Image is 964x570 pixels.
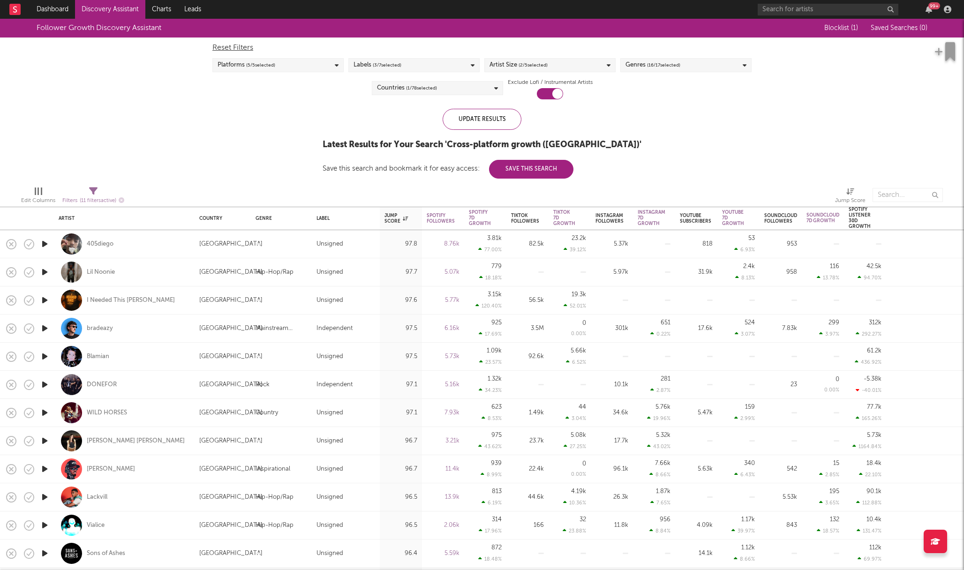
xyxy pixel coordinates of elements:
span: ( 0 ) [919,25,927,31]
div: Unsigned [316,492,343,503]
a: I Needed This [PERSON_NAME] [87,296,175,305]
div: 96.7 [384,435,417,447]
div: Artist Size [490,60,548,71]
div: 18.57 % [817,528,839,534]
div: 312k [869,320,881,326]
div: 26.3k [595,492,628,503]
div: Unsigned [316,464,343,475]
div: 17.96 % [479,528,502,534]
div: 956 [660,517,670,523]
div: Labels [354,60,401,71]
div: 5.63k [680,464,713,475]
div: 3.07 % [735,331,755,337]
a: Lackvill [87,493,107,502]
div: 5.97k [595,267,628,278]
div: 779 [491,263,502,270]
span: ( 1 ) [851,25,858,31]
div: 18.4k [866,460,881,466]
div: 5.08k [571,432,586,438]
a: bradeazy [87,324,113,333]
div: 1.17k [741,517,755,523]
div: 314 [492,517,502,523]
div: 651 [661,320,670,326]
div: [GEOGRAPHIC_DATA] [199,323,263,334]
div: 5.07k [427,267,459,278]
div: Vialice [87,521,105,530]
div: 5.53k [764,492,797,503]
div: Independent [316,379,353,390]
div: 23.2k [572,235,586,241]
div: [GEOGRAPHIC_DATA] [199,267,263,278]
div: 8.13 % [735,275,755,281]
div: 5.76k [655,404,670,410]
span: ( 16 / 17 selected) [647,60,680,71]
input: Search for artists [758,4,898,15]
div: Jump Score [835,183,866,210]
div: 23.7k [511,435,544,447]
div: Tiktok 7D Growth [553,210,575,226]
div: 97.5 [384,351,417,362]
div: 8.53 % [482,415,502,421]
div: 56.5k [511,295,544,306]
div: Latest Results for Your Search ' Cross-platform growth ([GEOGRAPHIC_DATA]) ' [323,139,641,150]
div: 8.76k [427,239,459,250]
div: Hip-Hop/Rap [256,492,294,503]
div: 340 [744,460,755,466]
div: Jump Score [384,213,408,224]
div: 3.65 % [819,500,839,506]
div: 96.5 [384,492,417,503]
div: 92.6k [511,351,544,362]
div: 17.69 % [479,331,502,337]
span: ( 2 / 5 selected) [519,60,548,71]
div: 15 [833,460,839,466]
a: DONEFOR [87,381,117,389]
div: Unsigned [316,267,343,278]
div: [GEOGRAPHIC_DATA] [199,407,263,419]
div: 6.16k [427,323,459,334]
div: 1.87k [656,488,670,495]
div: Unsigned [316,351,343,362]
div: 18.48 % [478,556,502,562]
div: -5.38k [864,376,881,382]
div: 5.47k [680,407,713,419]
div: [GEOGRAPHIC_DATA] [199,239,263,250]
div: 132 [830,517,839,523]
div: 925 [491,320,502,326]
div: Instagram Followers [595,213,624,224]
div: Lil Noonie [87,268,115,277]
div: 8.84 % [649,528,670,534]
button: Saved Searches (0) [868,24,927,32]
div: 0 [582,320,586,326]
div: Label [316,216,370,221]
div: Soundcloud 7D Growth [806,212,839,224]
div: 43.02 % [647,443,670,450]
div: Spotify Listener 30D Growth [849,207,871,229]
div: Hip-Hop/Rap [256,267,294,278]
div: 13.78 % [817,275,839,281]
div: 7.83k [764,323,797,334]
div: 6.93 % [734,247,755,253]
div: 542 [764,464,797,475]
div: 5.77k [427,295,459,306]
div: Artist [59,216,185,221]
div: 44.6k [511,492,544,503]
div: 34.6k [595,407,628,419]
div: [GEOGRAPHIC_DATA] [199,520,263,531]
div: Unsigned [316,295,343,306]
a: Blamian [87,352,109,361]
div: 27.25 % [564,443,586,450]
div: Genre [256,216,302,221]
div: 8.66 % [734,556,755,562]
div: Inspirational [256,464,290,475]
div: 1.49k [511,407,544,419]
div: 4.09k [680,520,713,531]
div: 11.4k [427,464,459,475]
div: 3.21k [427,435,459,447]
div: Unsigned [316,520,343,531]
div: [GEOGRAPHIC_DATA] [199,492,263,503]
div: 116 [830,263,839,270]
div: 818 [680,239,713,250]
